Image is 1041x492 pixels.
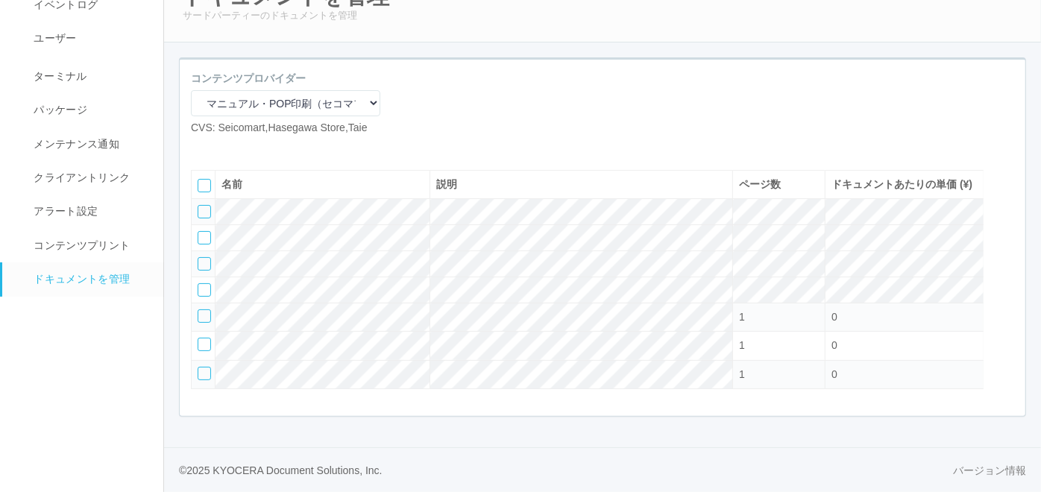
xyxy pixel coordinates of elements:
[183,8,1022,23] p: サードパーティーのドキュメントを管理
[30,239,130,251] span: コンテンツプリント
[739,177,819,192] div: ページ数
[831,177,978,192] div: ドキュメントあたりの単価 (¥)
[2,229,177,262] a: コンテンツプリント
[2,93,177,127] a: パッケージ
[831,368,837,380] span: 0
[2,22,177,55] a: ユーザー
[191,71,306,86] label: コンテンツプロバイダー
[953,463,1026,479] a: バージョン情報
[2,161,177,195] a: クライアントリンク
[30,138,119,150] span: メンテナンス通知
[30,32,76,44] span: ユーザー
[436,177,726,192] div: 説明
[191,122,368,133] span: CVS: Seicomart,Hasegawa Store,Taie
[221,177,424,192] div: 名前
[2,56,177,93] a: ターミナル
[739,311,745,323] span: 1
[739,368,745,380] span: 1
[831,339,837,351] span: 0
[30,171,130,183] span: クライアントリンク
[996,256,1018,286] div: 最下部に移動
[30,104,87,116] span: パッケージ
[831,311,837,323] span: 0
[2,127,177,161] a: メンテナンス通知
[179,464,383,476] span: © 2025 KYOCERA Document Solutions, Inc.
[996,166,1018,196] div: 最上部に移動
[30,205,98,217] span: アラート設定
[2,195,177,228] a: アラート設定
[996,226,1018,256] div: 下に移動
[30,273,130,285] span: ドキュメントを管理
[739,339,745,351] span: 1
[996,196,1018,226] div: 上に移動
[2,262,177,296] a: ドキュメントを管理
[30,70,87,82] span: ターミナル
